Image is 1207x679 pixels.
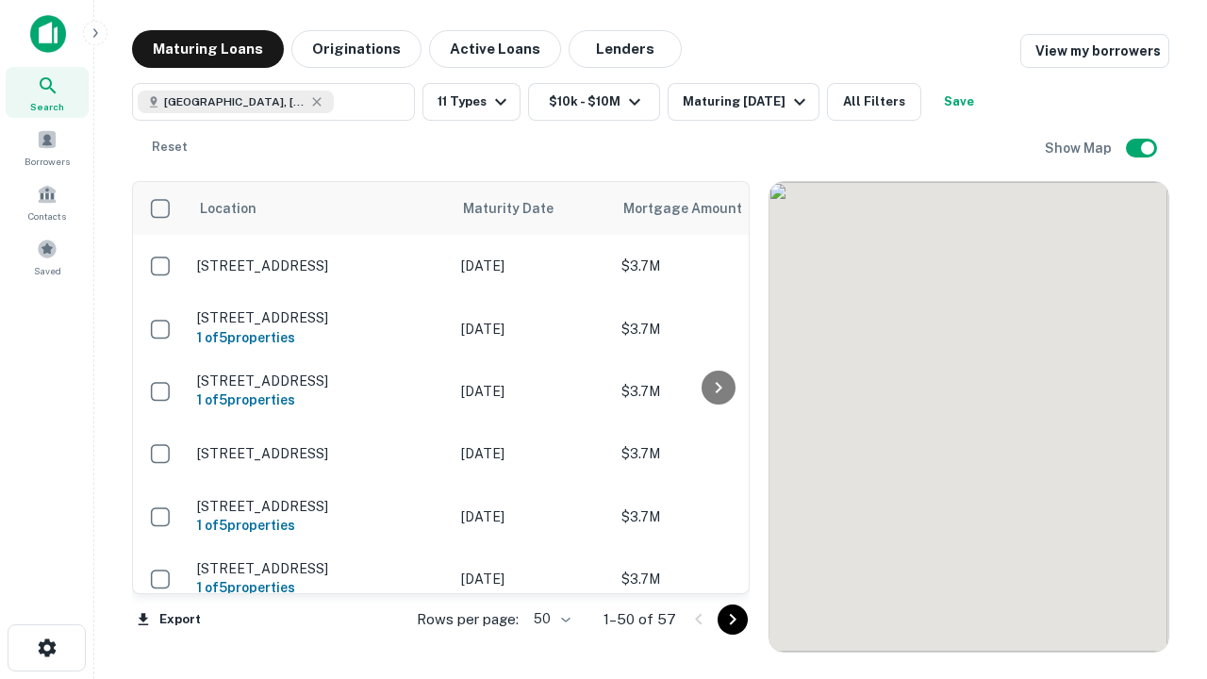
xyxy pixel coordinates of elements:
[197,327,442,348] h6: 1 of 5 properties
[621,256,810,276] p: $3.7M
[769,182,1168,652] div: 0 0
[30,99,64,114] span: Search
[461,443,603,464] p: [DATE]
[668,83,819,121] button: Maturing [DATE]
[197,373,442,389] p: [STREET_ADDRESS]
[197,560,442,577] p: [STREET_ADDRESS]
[461,506,603,527] p: [DATE]
[528,83,660,121] button: $10k - $10M
[827,83,921,121] button: All Filters
[929,83,989,121] button: Save your search to get updates of matches that match your search criteria.
[6,231,89,282] a: Saved
[197,389,442,410] h6: 1 of 5 properties
[621,381,810,402] p: $3.7M
[197,498,442,515] p: [STREET_ADDRESS]
[30,15,66,53] img: capitalize-icon.png
[197,445,442,462] p: [STREET_ADDRESS]
[621,443,810,464] p: $3.7M
[569,30,682,68] button: Lenders
[164,93,306,110] span: [GEOGRAPHIC_DATA], [GEOGRAPHIC_DATA]
[1045,138,1115,158] h6: Show Map
[621,506,810,527] p: $3.7M
[461,381,603,402] p: [DATE]
[188,182,452,235] th: Location
[132,30,284,68] button: Maturing Loans
[199,197,256,220] span: Location
[140,128,200,166] button: Reset
[623,197,767,220] span: Mortgage Amount
[197,515,442,536] h6: 1 of 5 properties
[1020,34,1169,68] a: View my borrowers
[429,30,561,68] button: Active Loans
[197,257,442,274] p: [STREET_ADDRESS]
[621,569,810,589] p: $3.7M
[197,309,442,326] p: [STREET_ADDRESS]
[463,197,578,220] span: Maturity Date
[197,577,442,598] h6: 1 of 5 properties
[291,30,422,68] button: Originations
[6,176,89,227] a: Contacts
[1113,468,1207,558] iframe: Chat Widget
[612,182,819,235] th: Mortgage Amount
[28,208,66,224] span: Contacts
[621,319,810,339] p: $3.7M
[132,605,206,634] button: Export
[461,569,603,589] p: [DATE]
[452,182,612,235] th: Maturity Date
[683,91,811,113] div: Maturing [DATE]
[526,605,573,633] div: 50
[718,604,748,635] button: Go to next page
[6,67,89,118] a: Search
[422,83,521,121] button: 11 Types
[25,154,70,169] span: Borrowers
[603,608,676,631] p: 1–50 of 57
[417,608,519,631] p: Rows per page:
[461,319,603,339] p: [DATE]
[6,122,89,173] a: Borrowers
[34,263,61,278] span: Saved
[461,256,603,276] p: [DATE]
